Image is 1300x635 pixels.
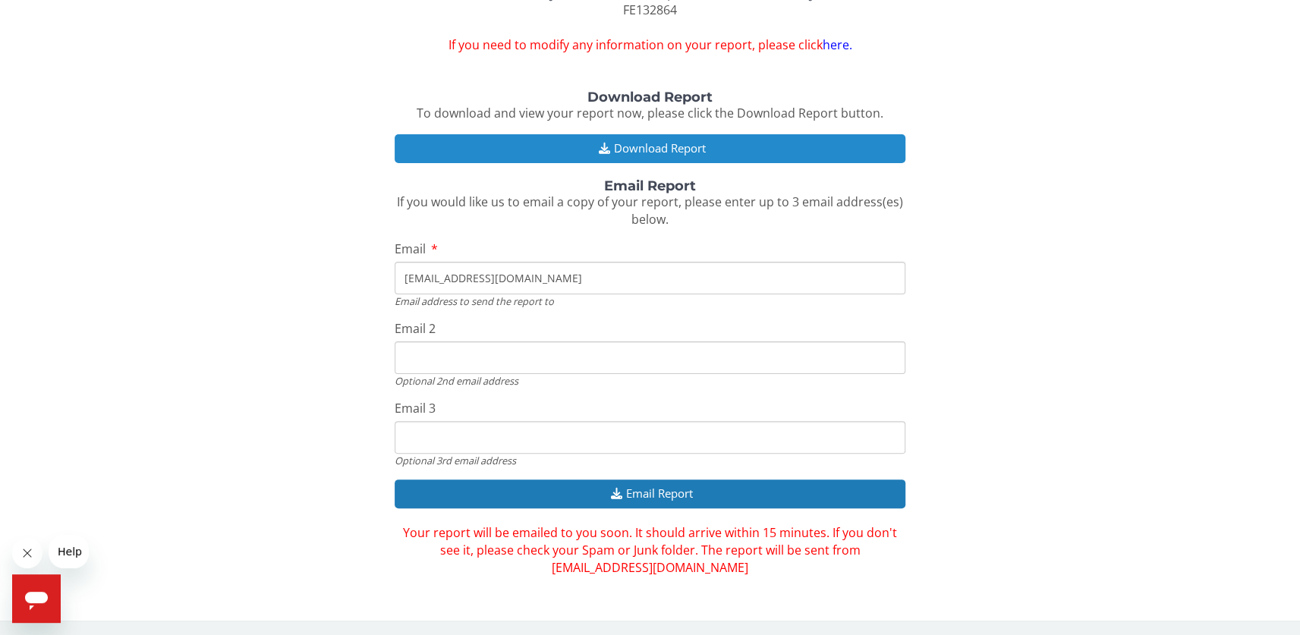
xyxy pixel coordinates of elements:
div: Optional 2nd email address [395,374,905,388]
span: Email 2 [395,320,436,337]
strong: Download Report [587,89,713,105]
iframe: Close message [12,538,42,568]
span: Email [395,240,426,257]
iframe: Message from company [49,535,89,568]
button: Download Report [395,134,905,162]
button: Email Report [395,479,905,508]
div: Optional 3rd email address [395,454,905,467]
span: If you need to modify any information on your report, please click [395,36,905,54]
span: If you would like us to email a copy of your report, please enter up to 3 email address(es) below. [397,193,903,228]
span: FE132864 [623,2,677,18]
div: Email address to send the report to [395,294,905,308]
a: here. [822,36,851,53]
span: Your report will be emailed to you soon. It should arrive within 15 minutes. If you don't see it,... [403,524,897,576]
strong: Email Report [604,178,696,194]
iframe: Button to launch messaging window [12,574,61,623]
span: Email 3 [395,400,436,417]
span: To download and view your report now, please click the Download Report button. [417,105,883,121]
